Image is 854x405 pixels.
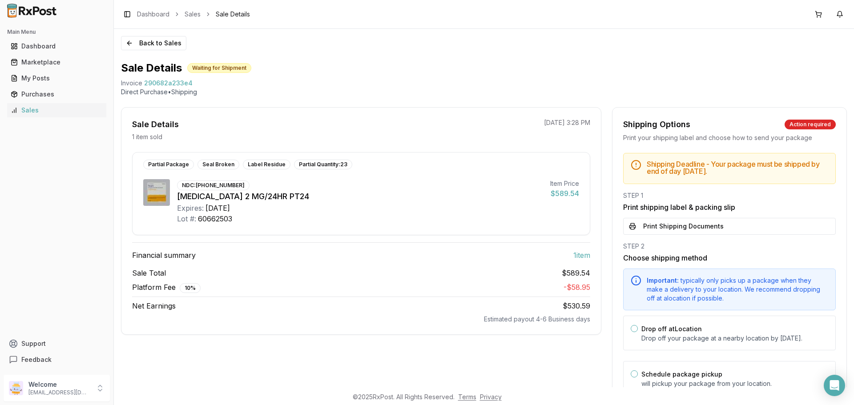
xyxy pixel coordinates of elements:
p: Welcome [28,380,90,389]
div: Marketplace [11,58,103,67]
span: Platform Fee [132,282,201,293]
div: Partial Quantity: 23 [294,160,352,169]
span: $530.59 [563,301,590,310]
div: Purchases [11,90,103,99]
div: 10 % [180,283,201,293]
p: Direct Purchase • Shipping [121,88,847,96]
button: Support [4,336,110,352]
span: 1 item [573,250,590,261]
button: My Posts [4,71,110,85]
div: Item Price [550,179,579,188]
div: Sales [11,106,103,115]
button: Purchases [4,87,110,101]
div: $589.54 [550,188,579,199]
a: Sales [185,10,201,19]
span: Feedback [21,355,52,364]
p: [DATE] 3:28 PM [544,118,590,127]
img: RxPost Logo [4,4,60,18]
div: Action required [785,120,836,129]
p: will pickup your package from your location. [641,379,828,388]
div: Label Residue [243,160,290,169]
span: 290682a233e4 [144,79,193,88]
div: NDC: [PHONE_NUMBER] [177,180,250,190]
span: Important: [647,277,679,284]
p: [EMAIL_ADDRESS][DOMAIN_NAME] [28,389,90,396]
button: Sales [4,103,110,117]
img: Neupro 2 MG/24HR PT24 [143,179,170,206]
div: STEP 1 [623,191,836,200]
div: Waiting for Shipment [187,63,251,73]
h1: Sale Details [121,61,182,75]
span: Net Earnings [132,301,176,311]
h2: Main Menu [7,28,106,36]
div: My Posts [11,74,103,83]
span: Sale Total [132,268,166,278]
a: Marketplace [7,54,106,70]
a: Sales [7,102,106,118]
span: Sale Details [216,10,250,19]
a: Terms [458,393,476,401]
button: Feedback [4,352,110,368]
h3: Print shipping label & packing slip [623,202,836,213]
button: Print Shipping Documents [623,218,836,235]
div: 60662503 [198,213,232,224]
button: Dashboard [4,39,110,53]
p: Drop off your package at a nearby location by [DATE] . [641,334,828,343]
div: Shipping Options [623,118,690,131]
button: Back to Sales [121,36,186,50]
div: Invoice [121,79,142,88]
div: [MEDICAL_DATA] 2 MG/24HR PT24 [177,190,543,203]
a: Dashboard [137,10,169,19]
div: Dashboard [11,42,103,51]
label: Schedule package pickup [641,370,722,378]
h5: Shipping Deadline - Your package must be shipped by end of day [DATE] . [647,160,828,175]
a: Purchases [7,86,106,102]
div: typically only picks up a package when they make a delivery to your location. We recommend droppi... [647,276,828,303]
a: Privacy [480,393,502,401]
nav: breadcrumb [137,10,250,19]
div: Partial Package [143,160,194,169]
span: Financial summary [132,250,196,261]
label: Drop off at Location [641,325,702,333]
div: Seal Broken [197,160,239,169]
a: Dashboard [7,38,106,54]
div: Expires: [177,203,204,213]
div: Estimated payout 4-6 Business days [132,315,590,324]
div: [DATE] [205,203,230,213]
div: Print your shipping label and choose how to send your package [623,133,836,142]
div: STEP 2 [623,242,836,251]
img: User avatar [9,381,23,395]
p: 1 item sold [132,132,162,141]
div: Open Intercom Messenger [824,375,845,396]
span: $589.54 [562,268,590,278]
span: - $58.95 [564,283,590,292]
div: Lot #: [177,213,196,224]
div: Sale Details [132,118,179,131]
a: My Posts [7,70,106,86]
button: Marketplace [4,55,110,69]
h3: Choose shipping method [623,253,836,263]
